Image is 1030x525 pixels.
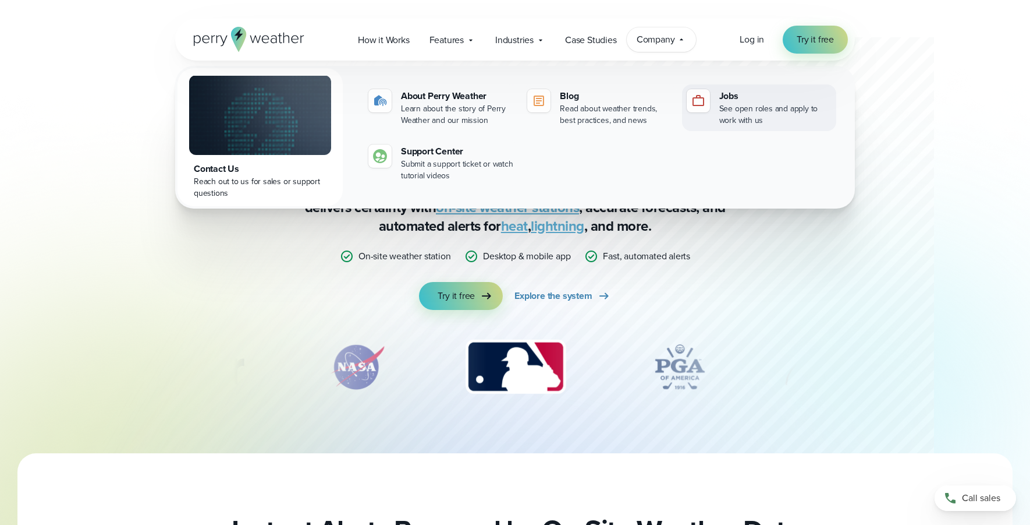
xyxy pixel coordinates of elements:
img: Turner-Construction_1.svg [95,338,261,396]
img: about-icon.svg [373,94,387,108]
div: Submit a support ticket or watch tutorial videos [401,158,513,182]
p: Desktop & mobile app [483,249,570,263]
a: Log in [740,33,764,47]
div: Support Center [401,145,513,158]
a: lightning [531,216,584,237]
a: Try it free [419,282,503,310]
div: 1 of 12 [95,338,261,396]
span: Try it free [438,289,475,303]
a: Support Center Submit a support ticket or watch tutorial videos [364,140,518,186]
a: Explore the system [514,282,610,310]
span: Case Studies [565,33,617,47]
div: Blog [560,89,672,103]
a: Case Studies [555,28,627,52]
a: Call sales [935,485,1016,511]
a: About Perry Weather Learn about the story of Perry Weather and our mission [364,84,518,131]
div: Contact Us [194,162,326,176]
div: Learn about the story of Perry Weather and our mission [401,103,513,126]
p: On-site weather station [358,249,450,263]
div: 4 of 12 [633,338,726,396]
span: Explore the system [514,289,592,303]
span: Features [429,33,464,47]
p: Fast, automated alerts [603,249,690,263]
a: How it Works [348,28,420,52]
a: heat [501,216,528,237]
span: Company [637,33,675,47]
div: Jobs [719,89,832,103]
div: 2 of 12 [317,338,398,396]
div: 5 of 12 [782,338,875,396]
div: Read about weather trends, best practices, and news [560,103,672,126]
img: blog-icon.svg [532,94,546,108]
p: Stop relying on weather apps you can’t trust — [PERSON_NAME] Weather delivers certainty with , ac... [282,179,748,235]
img: DPR-Construction.svg [782,338,875,396]
div: slideshow [233,338,797,402]
a: Blog Read about weather trends, best practices, and news [523,84,677,131]
span: Try it free [797,33,834,47]
img: PGA.svg [633,338,726,396]
img: contact-icon.svg [373,149,387,163]
div: See open roles and apply to work with us [719,103,832,126]
a: Contact Us Reach out to us for sales or support questions [177,68,343,206]
span: Log in [740,33,764,46]
div: 3 of 12 [454,338,577,396]
div: Reach out to us for sales or support questions [194,176,326,199]
a: Jobs See open roles and apply to work with us [682,84,836,131]
a: Try it free [783,26,848,54]
div: About Perry Weather [401,89,513,103]
img: NASA.svg [317,338,398,396]
img: MLB.svg [454,338,577,396]
span: Industries [495,33,534,47]
img: jobs-icon-1.svg [691,94,705,108]
span: How it Works [358,33,410,47]
span: Call sales [962,491,1000,505]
